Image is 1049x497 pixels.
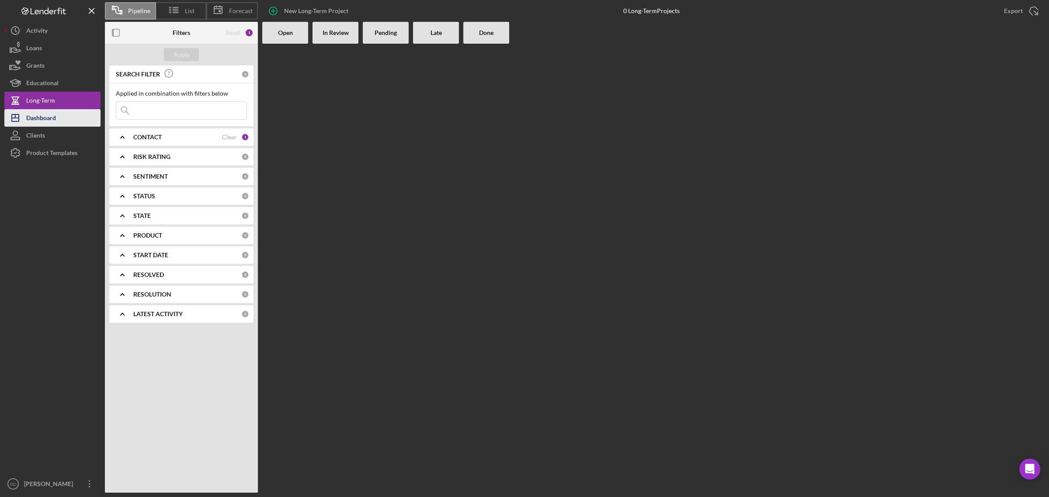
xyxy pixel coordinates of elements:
[229,7,253,14] span: Forecast
[241,133,249,141] div: 1
[133,291,171,298] b: RESOLUTION
[4,109,101,127] button: Dashboard
[226,29,240,36] div: Reset
[133,232,162,239] b: PRODUCT
[26,74,59,94] div: Educational
[133,134,162,141] b: CONTACT
[133,173,168,180] b: SENTIMENT
[4,144,101,162] button: Product Templates
[623,7,680,14] div: 0 Long-Term Projects
[133,193,155,200] b: STATUS
[133,252,168,259] b: START DATE
[185,7,195,14] span: List
[133,153,170,160] b: RISK RATING
[128,7,150,14] span: Pipeline
[173,29,190,36] b: Filters
[241,271,249,279] div: 0
[4,92,101,109] button: Long-Term
[26,127,45,146] div: Clients
[241,290,249,298] div: 0
[1019,459,1040,480] div: Open Intercom Messenger
[284,2,348,20] div: New Long-Term Project
[1004,2,1023,20] div: Export
[375,29,397,36] b: Pending
[4,57,101,74] button: Grants
[431,29,442,36] b: Late
[278,29,293,36] b: Open
[26,39,42,59] div: Loans
[241,192,249,200] div: 0
[4,22,101,39] button: Activity
[995,2,1045,20] button: Export
[241,173,249,180] div: 0
[4,475,101,493] button: CC[PERSON_NAME]
[26,92,55,111] div: Long-Term
[222,134,237,141] div: Clear
[4,74,101,92] button: Educational
[241,212,249,220] div: 0
[479,29,493,36] b: Done
[262,2,357,20] button: New Long-Term Project
[4,39,101,57] button: Loans
[241,153,249,161] div: 0
[133,311,183,318] b: LATEST ACTIVITY
[116,90,247,97] div: Applied in combination with filters below
[116,71,160,78] b: SEARCH FILTER
[164,48,199,61] button: Apply
[133,271,164,278] b: RESOLVED
[22,475,79,495] div: [PERSON_NAME]
[4,127,101,144] button: Clients
[245,28,254,37] div: 1
[26,109,56,129] div: Dashboard
[241,310,249,318] div: 0
[241,251,249,259] div: 0
[323,29,349,36] b: In Review
[26,144,77,164] div: Product Templates
[133,212,151,219] b: STATE
[10,482,16,487] text: CC
[174,48,190,61] div: Apply
[26,57,45,76] div: Grants
[241,231,249,239] div: 0
[241,70,249,78] div: 0
[26,22,48,41] div: Activity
